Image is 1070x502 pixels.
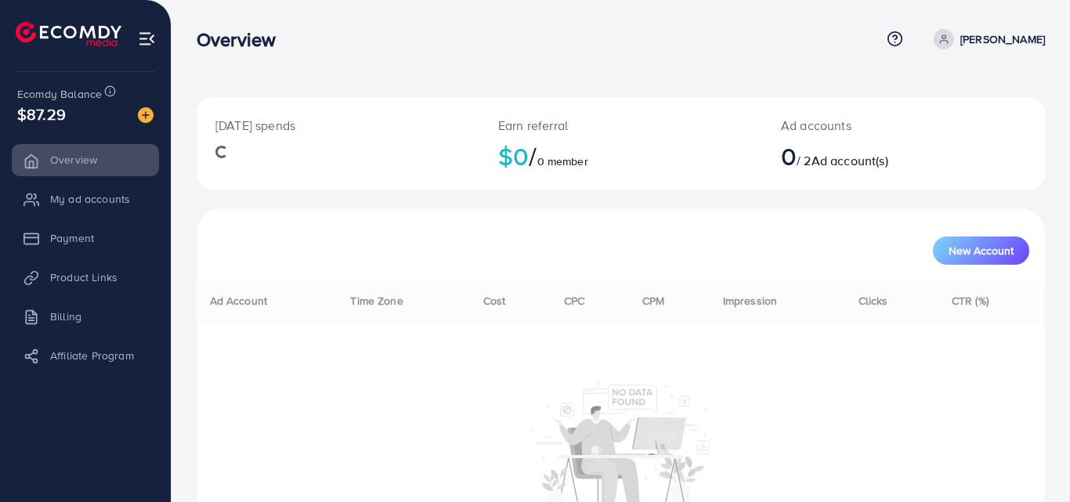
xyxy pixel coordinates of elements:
h2: $0 [498,141,743,171]
img: image [138,107,154,123]
p: [PERSON_NAME] [960,30,1045,49]
img: menu [138,30,156,48]
span: Ad account(s) [812,152,888,169]
a: [PERSON_NAME] [927,29,1045,49]
span: New Account [949,245,1014,256]
h2: / 2 [781,141,956,171]
button: New Account [933,237,1029,265]
h3: Overview [197,28,288,51]
p: Earn referral [498,116,743,135]
span: 0 [781,138,797,174]
p: Ad accounts [781,116,956,135]
span: $87.29 [17,103,66,125]
span: 0 member [537,153,588,169]
p: [DATE] spends [215,116,461,135]
span: Ecomdy Balance [17,86,102,102]
img: logo [16,22,121,46]
span: / [529,138,537,174]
